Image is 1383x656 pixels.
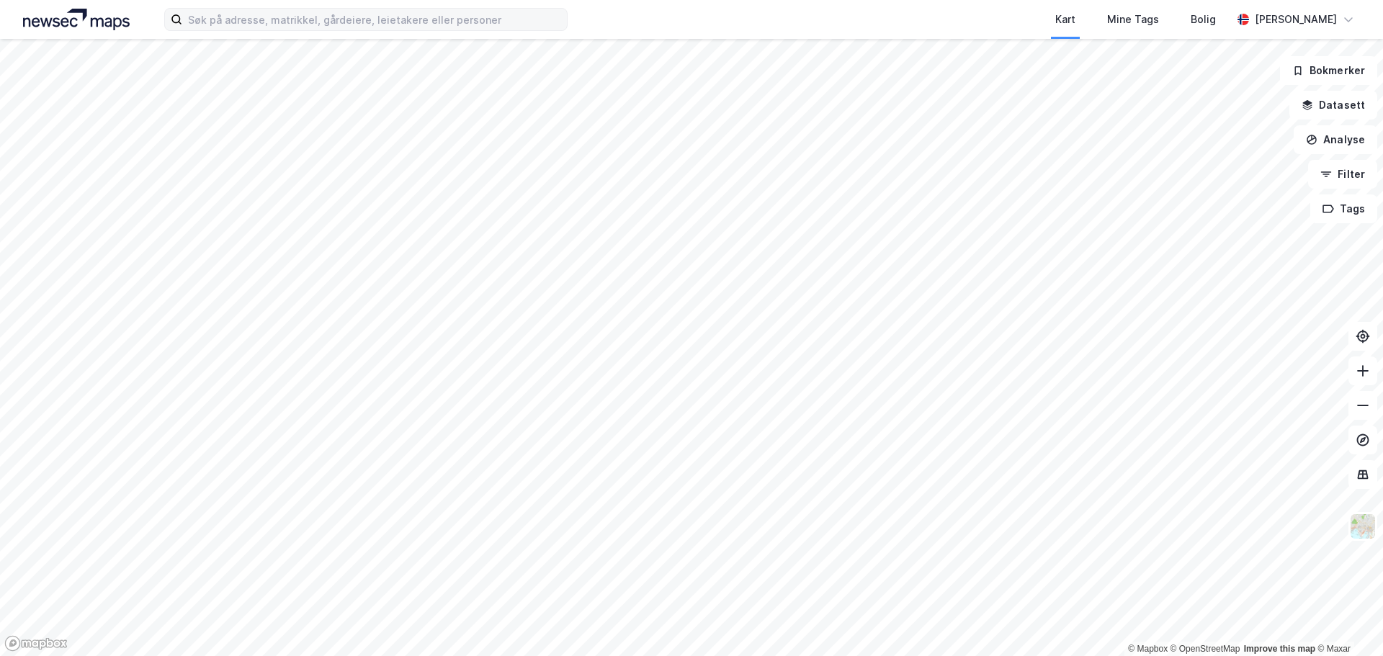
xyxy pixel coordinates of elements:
button: Analyse [1294,125,1377,154]
input: Søk på adresse, matrikkel, gårdeiere, leietakere eller personer [182,9,567,30]
a: Mapbox homepage [4,635,68,652]
img: logo.a4113a55bc3d86da70a041830d287a7e.svg [23,9,130,30]
div: [PERSON_NAME] [1255,11,1337,28]
a: OpenStreetMap [1171,644,1240,654]
iframe: Chat Widget [1311,587,1383,656]
div: Mine Tags [1107,11,1159,28]
button: Filter [1308,160,1377,189]
button: Bokmerker [1280,56,1377,85]
button: Tags [1310,194,1377,223]
div: Bolig [1191,11,1216,28]
a: Improve this map [1244,644,1315,654]
div: Kontrollprogram for chat [1311,587,1383,656]
div: Kart [1055,11,1075,28]
img: Z [1349,513,1377,540]
button: Datasett [1289,91,1377,120]
a: Mapbox [1128,644,1168,654]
